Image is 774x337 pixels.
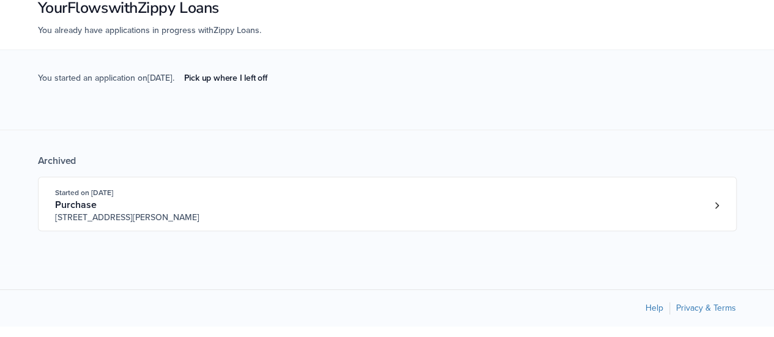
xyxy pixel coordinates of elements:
span: You already have applications in progress with Zippy Loans . [38,25,261,35]
span: [STREET_ADDRESS][PERSON_NAME] [55,212,242,224]
span: Purchase [55,199,97,211]
a: Open loan 4179588 [38,177,737,231]
a: Privacy & Terms [676,303,736,313]
a: Loan number 4179588 [708,196,726,215]
a: Help [646,303,663,313]
span: Started on [DATE] [55,188,113,197]
span: You started an application on [DATE] . [38,72,277,105]
a: Pick up where I left off [174,68,277,88]
div: Archived [38,155,737,167]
